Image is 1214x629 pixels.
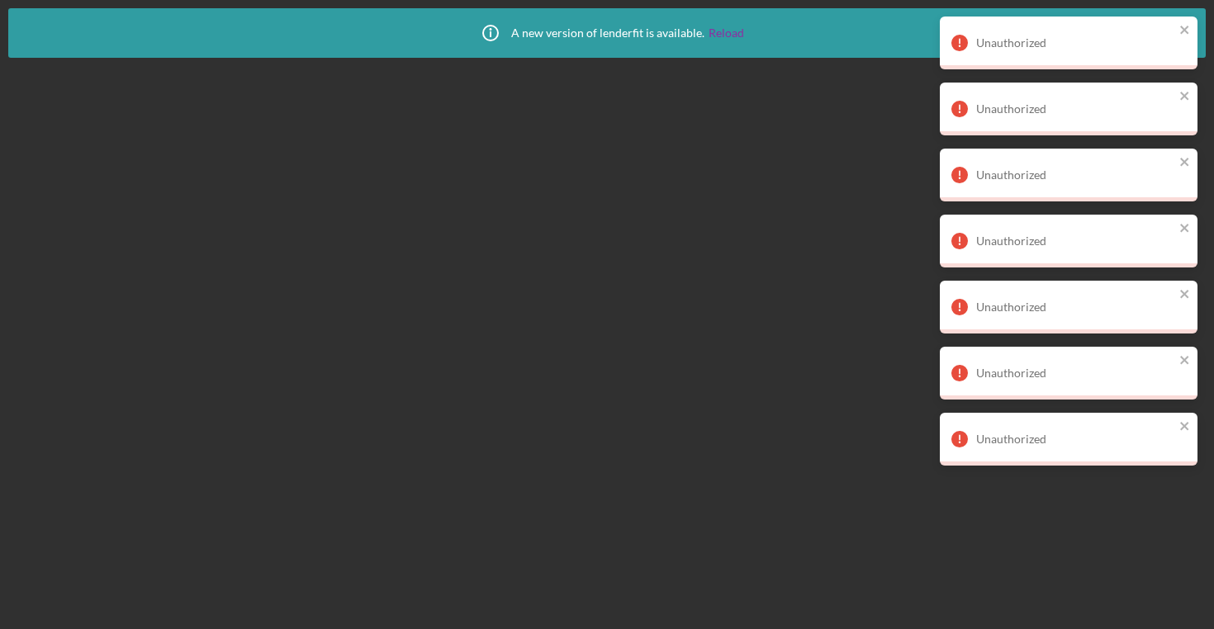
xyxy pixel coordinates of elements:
[470,12,744,54] div: A new version of lenderfit is available.
[709,26,744,40] a: Reload
[976,36,1174,50] div: Unauthorized
[1179,221,1191,237] button: close
[1179,419,1191,435] button: close
[1179,23,1191,39] button: close
[976,367,1174,380] div: Unauthorized
[976,433,1174,446] div: Unauthorized
[1179,89,1191,105] button: close
[1179,155,1191,171] button: close
[976,234,1174,248] div: Unauthorized
[976,102,1174,116] div: Unauthorized
[1179,353,1191,369] button: close
[976,168,1174,182] div: Unauthorized
[976,300,1174,314] div: Unauthorized
[1179,287,1191,303] button: close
